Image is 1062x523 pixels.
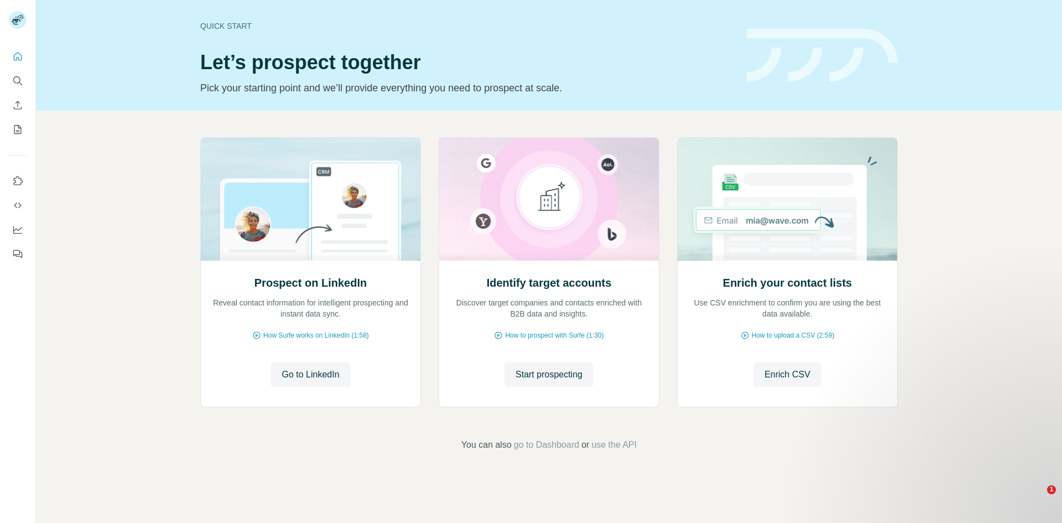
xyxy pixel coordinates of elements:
p: Discover target companies and contacts enriched with B2B data and insights. [450,297,648,319]
img: Identify target accounts [439,138,659,261]
button: go to Dashboard [514,438,579,452]
h2: Enrich your contact lists [723,275,852,291]
span: How Surfe works on LinkedIn (1:58) [263,330,369,340]
p: Use CSV enrichment to confirm you are using the best data available. [689,297,886,319]
span: How to upload a CSV (2:59) [752,330,834,340]
button: Go to LinkedIn [270,363,350,387]
h1: Let’s prospect together [200,51,733,74]
p: Reveal contact information for intelligent prospecting and instant data sync. [212,297,409,319]
h2: Prospect on LinkedIn [254,275,367,291]
button: Start prospecting [504,363,594,387]
img: banner [747,29,898,82]
button: Feedback [9,244,27,264]
button: Enrich CSV [753,363,821,387]
span: Go to LinkedIn [282,368,339,381]
button: use the API [591,438,637,452]
button: Use Surfe on LinkedIn [9,171,27,191]
span: Enrich CSV [764,368,810,381]
iframe: Intercom live chat [1024,485,1051,512]
button: Dashboard [9,220,27,240]
img: Prospect on LinkedIn [200,138,421,261]
button: Use Surfe API [9,195,27,215]
span: How to prospect with Surfe (1:30) [505,330,603,340]
span: or [581,438,589,452]
div: Quick start [200,20,733,32]
button: Search [9,71,27,91]
p: Pick your starting point and we’ll provide everything you need to prospect at scale. [200,80,733,96]
button: Enrich CSV [9,95,27,115]
span: You can also [461,438,512,452]
button: My lists [9,120,27,139]
img: Enrich your contact lists [677,138,898,261]
span: Start prospecting [516,368,582,381]
span: 1 [1047,485,1056,494]
button: Quick start [9,46,27,66]
h2: Identify target accounts [487,275,612,291]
